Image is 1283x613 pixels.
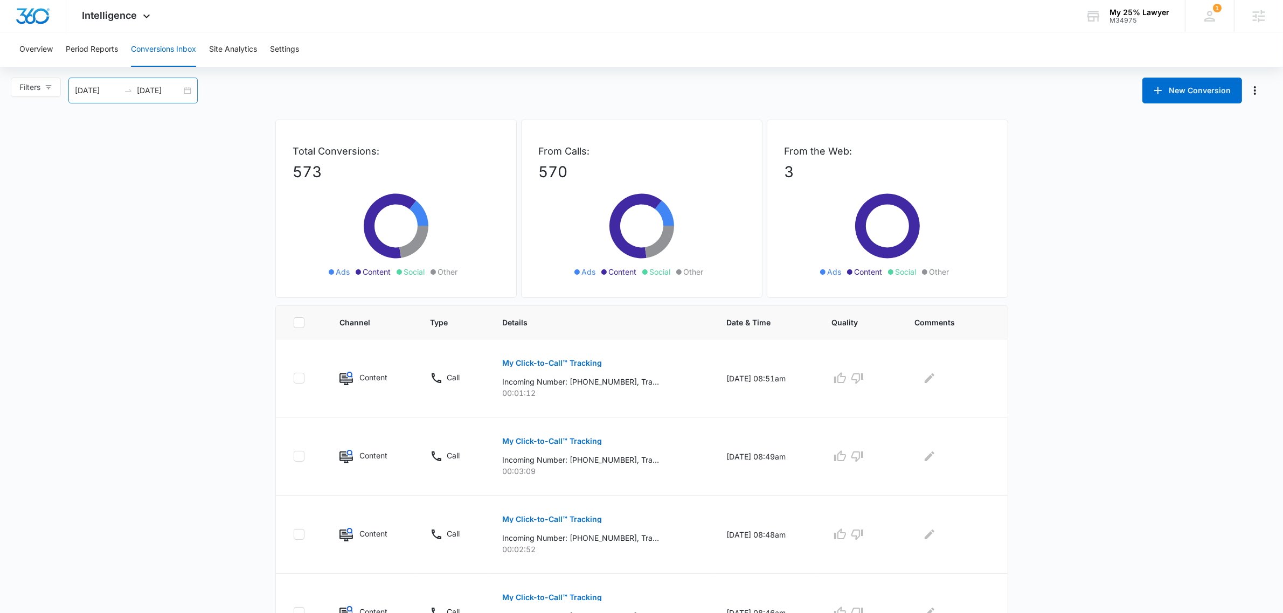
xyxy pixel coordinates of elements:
span: 1 [1213,4,1222,12]
p: From the Web: [785,144,990,158]
span: Content [363,266,391,277]
span: Social [650,266,671,277]
p: Call [447,372,460,383]
button: Conversions Inbox [131,32,196,67]
button: My Click-to-Call™ Tracking [503,350,602,376]
p: Content [359,450,387,461]
span: Other [438,266,458,277]
button: Filters [11,78,61,97]
input: Start date [75,85,120,96]
span: Filters [19,81,40,93]
button: My Click-to-Call™ Tracking [503,428,602,454]
td: [DATE] 08:49am [713,417,819,496]
span: Social [404,266,425,277]
button: Settings [270,32,299,67]
span: Details [503,317,685,328]
button: New Conversion [1142,78,1242,103]
p: 570 [539,161,745,183]
p: My Click-to-Call™ Tracking [503,516,602,523]
button: Edit Comments [921,448,938,465]
p: 573 [293,161,499,183]
p: 00:02:52 [503,544,701,555]
span: Social [896,266,917,277]
span: Intelligence [82,10,137,21]
span: Content [855,266,883,277]
p: My Click-to-Call™ Tracking [503,359,602,367]
div: account name [1109,8,1169,17]
button: Overview [19,32,53,67]
span: Other [684,266,704,277]
td: [DATE] 08:48am [713,496,819,574]
p: Total Conversions: [293,144,499,158]
span: swap-right [124,86,133,95]
div: notifications count [1213,4,1222,12]
p: From Calls: [539,144,745,158]
button: My Click-to-Call™ Tracking [503,584,602,610]
p: Call [447,450,460,461]
p: Incoming Number: [PHONE_NUMBER], Tracking Number: [PHONE_NUMBER], Ring To: [PHONE_NUMBER], Caller... [503,454,660,465]
span: Channel [339,317,389,328]
td: [DATE] 08:51am [713,339,819,417]
button: Site Analytics [209,32,257,67]
span: Ads [336,266,350,277]
p: My Click-to-Call™ Tracking [503,594,602,601]
p: Call [447,528,460,539]
button: My Click-to-Call™ Tracking [503,506,602,532]
span: Ads [582,266,596,277]
span: Comments [914,317,974,328]
p: Content [359,372,387,383]
span: Other [930,266,949,277]
span: Type [430,317,461,328]
button: Manage Numbers [1246,82,1264,99]
button: Period Reports [66,32,118,67]
span: Quality [831,317,873,328]
button: Edit Comments [921,526,938,543]
p: Incoming Number: [PHONE_NUMBER], Tracking Number: [PHONE_NUMBER], Ring To: [PHONE_NUMBER], Caller... [503,532,660,544]
span: Content [609,266,637,277]
p: 3 [785,161,990,183]
input: End date [137,85,182,96]
span: to [124,86,133,95]
p: Content [359,528,387,539]
p: 00:01:12 [503,387,701,399]
p: 00:03:09 [503,465,701,477]
button: Edit Comments [921,370,938,387]
p: Incoming Number: [PHONE_NUMBER], Tracking Number: [PHONE_NUMBER], Ring To: [PHONE_NUMBER], Caller... [503,376,660,387]
span: Ads [828,266,842,277]
p: My Click-to-Call™ Tracking [503,437,602,445]
div: account id [1109,17,1169,24]
span: Date & Time [726,317,790,328]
